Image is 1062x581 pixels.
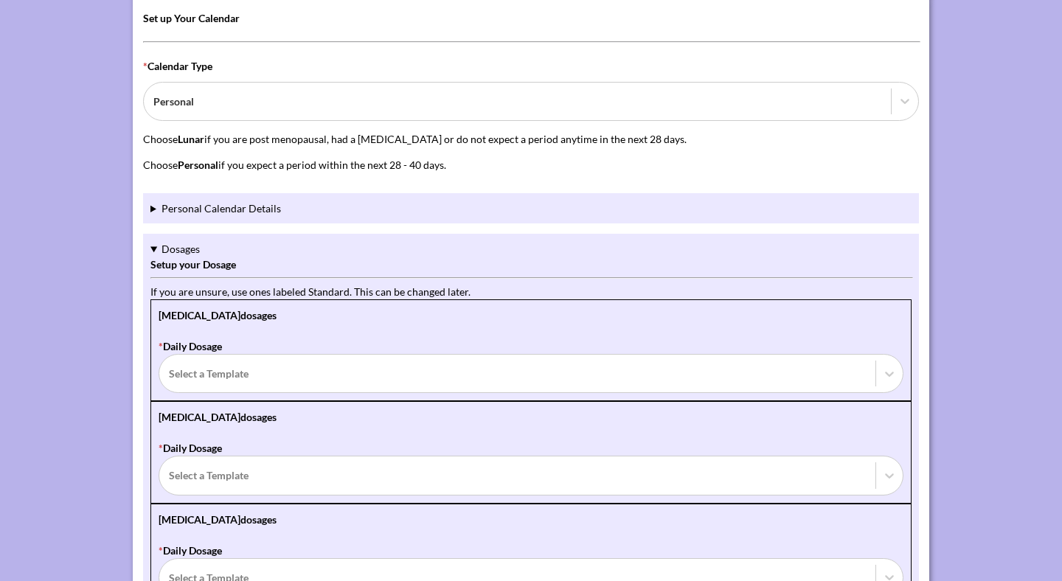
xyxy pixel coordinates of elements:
[178,133,204,145] strong: Lunar
[143,131,919,147] p: Choose if you are post menopausal, had a [MEDICAL_DATA] or do not expect a period anytime in the ...
[150,257,912,272] h3: Setup your Dosage
[178,159,218,171] strong: Personal
[169,366,171,381] input: *Daily DosageSelect a Template
[150,284,912,299] p: If you are unsure, use ones labeled Standard. This can be changed later.
[159,513,277,526] strong: [MEDICAL_DATA] dosages
[159,411,277,423] strong: [MEDICAL_DATA] dosages
[143,60,919,121] label: Calendar Type
[159,340,903,393] label: Daily Dosage
[143,157,919,173] p: Choose if you expect a period within the next 28 - 40 days.
[150,201,912,216] summary: Personal Calendar Details
[150,241,912,257] summary: Dosages
[169,467,171,483] input: *Daily DosageSelect a Template
[143,10,919,26] h3: Set up Your Calendar
[159,442,903,495] label: Daily Dosage
[159,309,277,321] strong: [MEDICAL_DATA] dosages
